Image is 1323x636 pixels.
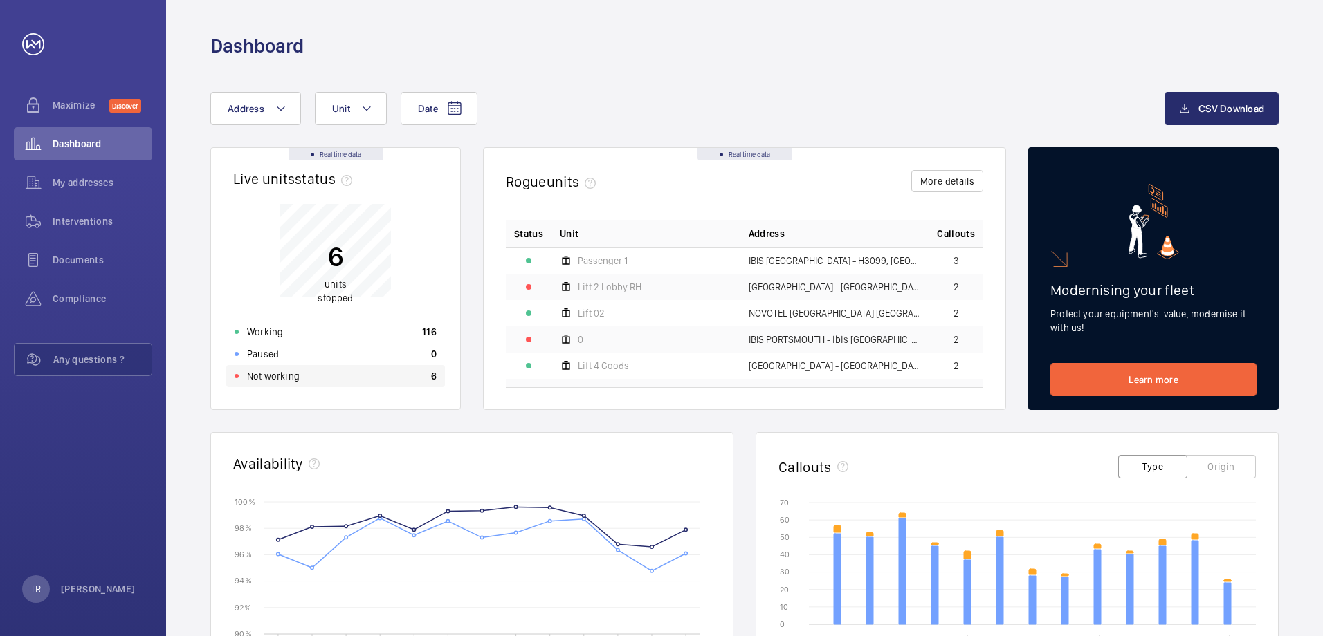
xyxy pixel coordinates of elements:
button: More details [911,170,983,192]
span: Lift 2 Lobby RH [578,282,641,292]
text: 60 [780,515,790,525]
text: 40 [780,550,790,559]
p: units [318,277,353,305]
h2: Live units [233,170,358,187]
p: Working [247,325,283,339]
h1: Dashboard [210,33,304,59]
p: Status [514,227,543,241]
span: IBIS [GEOGRAPHIC_DATA] - H3099, [GEOGRAPHIC_DATA], [STREET_ADDRESS] [749,256,921,265]
span: Any questions ? [53,353,152,366]
div: Real time data [289,148,383,160]
text: 20 [780,585,789,595]
text: 100 % [235,496,255,506]
span: My addresses [53,176,152,189]
span: IBIS PORTSMOUTH - ibis [GEOGRAPHIC_DATA] [749,335,921,344]
text: 30 [780,567,790,577]
text: 96 % [235,550,252,559]
span: 0 [578,335,583,344]
p: TR [30,582,41,596]
button: Type [1118,455,1187,478]
span: stopped [318,292,353,303]
button: Origin [1187,455,1256,478]
p: Paused [247,347,279,361]
span: NOVOTEL [GEOGRAPHIC_DATA] [GEOGRAPHIC_DATA] - H9057, [GEOGRAPHIC_DATA] [GEOGRAPHIC_DATA], [STREET... [749,308,921,318]
text: 0 [780,619,785,629]
span: Discover [109,99,141,113]
text: 70 [780,498,789,507]
text: 50 [780,532,790,542]
span: Unit [560,227,578,241]
span: Address [228,103,264,114]
p: Protect your equipment's value, modernise it with us! [1050,307,1257,335]
p: [PERSON_NAME] [61,582,136,596]
text: 10 [780,602,788,612]
span: Compliance [53,292,152,306]
span: 2 [954,335,959,344]
h2: Rogue [506,173,601,190]
button: Unit [315,92,387,125]
span: units [547,173,602,190]
span: Passenger 1 [578,256,628,265]
span: 2 [954,361,959,371]
span: Date [418,103,438,114]
div: Real time data [697,148,792,160]
h2: Availability [233,455,303,472]
span: [GEOGRAPHIC_DATA] - [GEOGRAPHIC_DATA] [749,361,921,371]
text: 98 % [235,523,252,533]
p: 116 [422,325,437,339]
p: Not working [247,369,300,383]
span: Address [749,227,785,241]
h2: Callouts [778,458,832,476]
p: 6 [318,239,353,274]
span: Callouts [937,227,975,241]
button: CSV Download [1165,92,1279,125]
span: Documents [53,253,152,267]
span: 2 [954,308,959,318]
span: CSV Download [1198,103,1264,114]
span: [GEOGRAPHIC_DATA] - [GEOGRAPHIC_DATA] [749,282,921,292]
span: 2 [954,282,959,292]
span: Lift 02 [578,308,605,318]
p: 0 [431,347,437,361]
span: Dashboard [53,137,152,151]
a: Learn more [1050,363,1257,396]
span: status [295,170,358,187]
span: Lift 4 Goods [578,361,629,371]
span: Unit [332,103,350,114]
text: 92 % [235,602,251,612]
span: Interventions [53,214,152,228]
p: 6 [431,369,437,383]
button: Address [210,92,301,125]
img: marketing-card.svg [1129,184,1179,259]
text: 94 % [235,576,252,586]
span: Maximize [53,98,109,112]
span: 3 [954,256,959,265]
button: Date [401,92,477,125]
h2: Modernising your fleet [1050,281,1257,299]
